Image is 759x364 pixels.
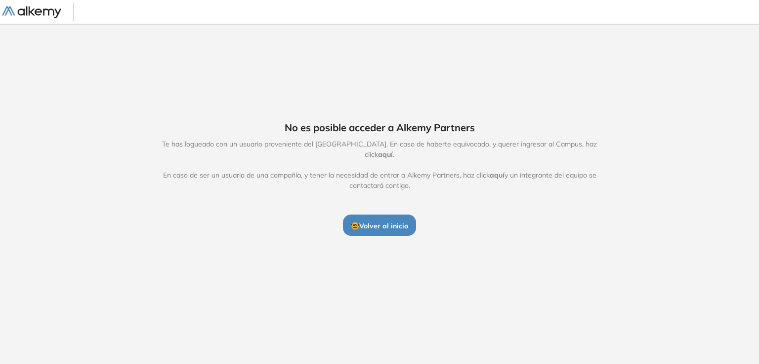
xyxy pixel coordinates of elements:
[351,221,408,230] span: 🤓 Volver al inicio
[490,171,505,180] span: aquí
[285,120,475,135] span: No es posible acceder a Alkemy Partners
[378,150,393,159] span: aquí
[343,215,416,235] button: 🤓Volver al inicio
[152,139,607,191] span: Te has logueado con un usuario proveniente del [GEOGRAPHIC_DATA]. En caso de haberte equivocado, ...
[2,6,61,19] img: Logo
